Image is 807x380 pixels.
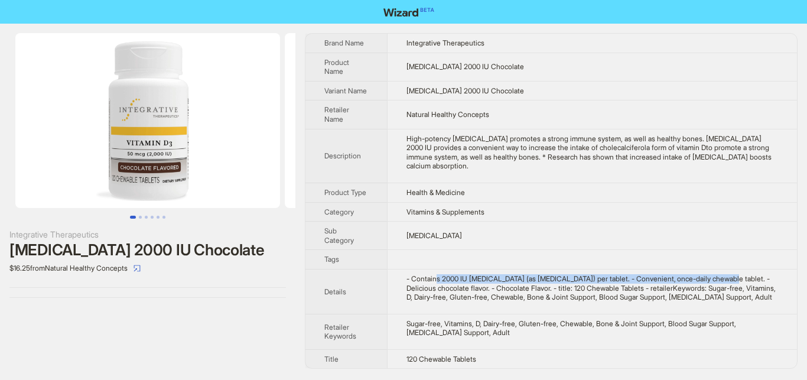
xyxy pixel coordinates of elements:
[9,228,286,241] div: Integrative Therapeutics
[406,134,778,171] div: High-potency vitamin D promotes a strong immune system, as well as healthy bones. Vitamin D3 2000...
[406,62,524,71] span: [MEDICAL_DATA] 2000 IU Chocolate
[324,287,346,296] span: Details
[406,86,524,95] span: [MEDICAL_DATA] 2000 IU Chocolate
[134,265,141,272] span: select
[406,110,489,119] span: Natural Healthy Concepts
[324,207,354,216] span: Category
[406,231,462,240] span: [MEDICAL_DATA]
[145,216,148,219] button: Go to slide 3
[406,188,465,197] span: Health & Medicine
[157,216,160,219] button: Go to slide 5
[139,216,142,219] button: Go to slide 2
[9,259,286,278] div: $16.25 from Natural Healthy Concepts
[130,216,136,219] button: Go to slide 1
[324,151,361,160] span: Description
[406,319,778,337] div: Sugar-free, Vitamins, D, Dairy-free, Gluten-free, Chewable, Bone & Joint Support, Blood Sugar Sup...
[285,33,549,208] img: Vitamin D3 2000 IU Chocolate Vitamin D3 2000 IU Chocolate image 2
[324,58,349,76] span: Product Name
[324,355,339,363] span: Title
[9,241,286,259] div: [MEDICAL_DATA] 2000 IU Chocolate
[406,38,484,47] span: Integrative Therapeutics
[324,323,356,341] span: Retailer Keywords
[406,207,484,216] span: Vitamins & Supplements
[324,255,339,264] span: Tags
[324,188,366,197] span: Product Type
[162,216,165,219] button: Go to slide 6
[324,38,364,47] span: Brand Name
[324,86,367,95] span: Variant Name
[151,216,154,219] button: Go to slide 4
[406,274,778,302] div: - Contains 2000 IU vitamin D3 (as cholecalciferol) per tablet. - Convenient‚ once-daily chewable ...
[406,355,476,363] span: 120 Chewable Tablets
[15,33,280,208] img: Vitamin D3 2000 IU Chocolate Vitamin D3 2000 IU Chocolate image 1
[324,105,349,124] span: Retailer Name
[324,226,354,245] span: Sub Category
